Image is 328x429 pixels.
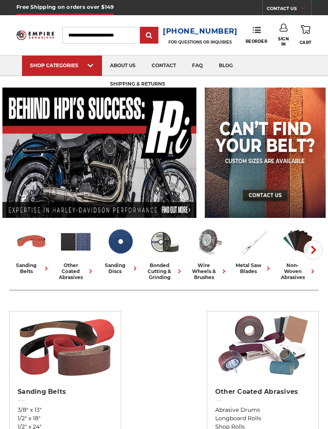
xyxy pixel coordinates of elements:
[2,88,196,218] img: Banner for an interview featuring Horsepower Inc who makes Harley performance upgrades featured o...
[59,225,92,258] img: Other Coated Abrasives
[18,414,113,423] a: 1/2" x 18"
[300,40,312,45] span: Cart
[12,225,50,274] a: sanding belts
[246,26,268,44] a: Reorder
[300,24,312,46] a: Cart
[215,406,310,414] a: Abrasive Drums
[234,225,272,274] a: metal saw blades
[146,225,184,280] a: bonded cutting & grinding
[279,262,317,280] div: non-woven abrasives
[215,414,310,423] a: Longboard Rolls
[281,225,314,258] img: Non-woven Abrasives
[279,225,317,280] a: non-woven abrasives
[16,28,54,43] img: Empire Abrasives
[57,262,95,280] div: other coated abrasives
[246,39,268,44] span: Reorder
[101,262,139,274] div: sanding discs
[234,262,272,274] div: metal saw blades
[192,225,226,258] img: Wire Wheels & Brushes
[163,26,238,37] a: [PHONE_NUMBER]
[12,262,50,274] div: sanding belts
[205,88,326,218] img: promo banner for custom belts.
[211,56,241,76] a: blog
[104,225,137,258] img: Sanding Discs
[102,56,144,76] a: about us
[237,225,270,258] img: Metal Saw Blades
[163,40,238,45] p: FOR QUESTIONS OR INQUIRIES
[30,62,94,68] div: SHOP CATEGORIES
[101,225,139,274] a: sanding discs
[15,225,48,258] img: Sanding Belts
[190,262,228,280] div: wire wheels & brushes
[18,406,113,414] a: 3/8" x 13"
[18,388,113,396] h2: Sanding Belts
[304,240,323,259] button: Next
[184,56,211,76] a: faq
[144,56,184,76] a: contact
[57,225,95,280] a: other coated abrasives
[190,225,228,280] a: wire wheels & brushes
[267,4,311,15] a: CONTACT US
[148,225,181,258] img: Bonded Cutting & Grinding
[278,36,289,47] span: Sign In
[102,74,173,95] a: shipping & returns
[211,311,315,379] img: Other Coated Abrasives
[141,28,157,44] input: Submit
[14,311,117,379] img: Sanding Belts
[146,262,184,280] div: bonded cutting & grinding
[215,388,310,396] h2: Other Coated Abrasives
